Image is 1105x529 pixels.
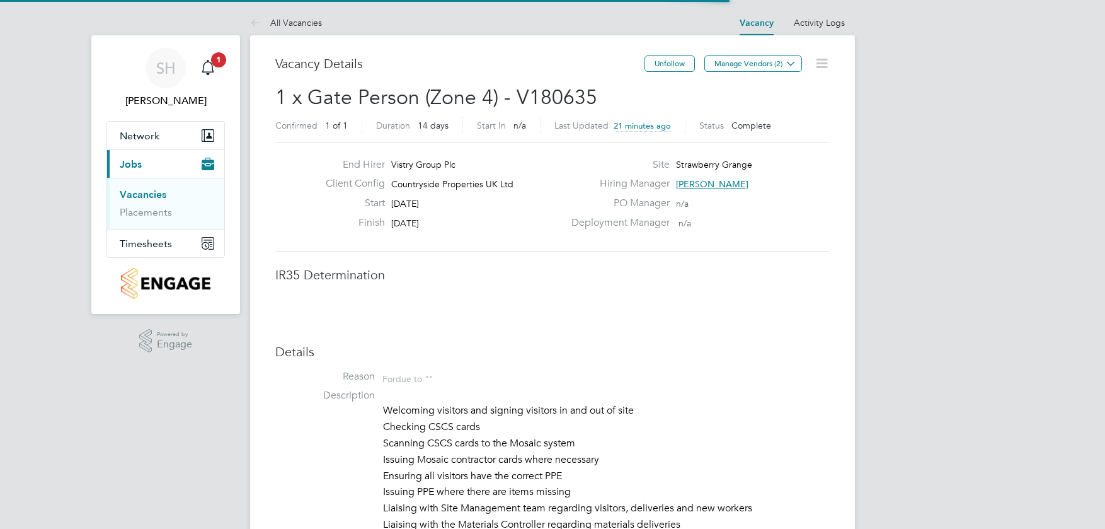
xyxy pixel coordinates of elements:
li: Issuing Mosaic contractor cards where necessary [383,453,830,470]
span: 1 [211,52,226,67]
span: [DATE] [391,218,419,229]
nav: Main navigation [91,35,240,314]
span: [PERSON_NAME] [676,178,748,190]
a: Vacancies [120,189,166,201]
a: Placements [120,206,172,218]
label: Site [564,158,670,171]
label: Deployment Manager [564,216,670,230]
a: Vacancy [740,18,774,28]
span: Countryside Properties UK Ltd [391,178,513,190]
span: [DATE] [391,198,419,209]
div: Jobs [107,178,224,229]
li: Scanning CSCS cards to the Mosaic system [383,437,830,453]
label: Client Config [316,177,385,190]
span: n/a [676,198,689,209]
span: Complete [731,120,771,131]
a: Powered byEngage [139,329,193,353]
span: n/a [513,120,526,131]
a: SH[PERSON_NAME] [106,48,225,108]
a: Go to home page [106,268,225,299]
h3: Vacancy Details [275,55,644,72]
span: Jobs [120,158,142,170]
label: Finish [316,216,385,230]
label: Last Updated [554,120,609,131]
img: countryside-properties-logo-retina.png [121,268,210,299]
a: Activity Logs [794,17,845,28]
label: Duration [376,120,410,131]
h3: Details [275,344,830,360]
label: Hiring Manager [564,177,670,190]
div: For due to "" [382,370,433,385]
button: Manage Vendors (2) [704,55,802,72]
span: Powered by [157,329,192,340]
label: Start In [477,120,506,131]
span: Timesheets [120,238,172,250]
button: Network [107,122,224,149]
span: Stephen Harrison [106,93,225,108]
a: 1 [195,48,220,88]
label: Reason [275,370,375,383]
label: Description [275,389,375,402]
span: Strawberry Grange [676,159,752,170]
span: Vistry Group Plc [391,159,455,170]
span: 14 days [418,120,449,131]
label: Confirmed [275,120,318,131]
label: End Hirer [316,158,385,171]
span: SH [156,60,176,76]
span: Engage [157,339,192,350]
li: Issuing PPE where there are items missing [383,485,830,502]
button: Timesheets [107,230,224,257]
li: Liaising with Site Management team regarding visitors, deliveries and new workers [383,502,830,518]
li: Welcoming visitors and signing visitors in and out of site [383,404,830,421]
label: PO Manager [564,197,670,210]
a: All Vacancies [250,17,322,28]
li: Ensuring all visitors have the correct PPE [383,470,830,486]
button: Jobs [107,150,224,178]
label: Start [316,197,385,210]
span: 1 x Gate Person (Zone 4) - V180635 [275,85,597,110]
h3: IR35 Determination [275,267,830,283]
span: n/a [678,218,691,229]
span: 21 minutes ago [614,120,671,131]
span: Network [120,130,159,142]
button: Unfollow [644,55,695,72]
label: Status [699,120,724,131]
span: 1 of 1 [325,120,348,131]
li: Checking CSCS cards [383,421,830,437]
